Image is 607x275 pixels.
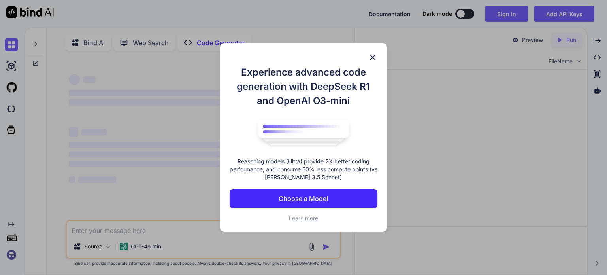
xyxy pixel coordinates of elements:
[368,53,377,62] img: close
[289,215,318,222] span: Learn more
[230,65,377,108] h1: Experience advanced code generation with DeepSeek R1 and OpenAI O3-mini
[252,116,355,150] img: bind logo
[279,194,328,203] p: Choose a Model
[230,189,377,208] button: Choose a Model
[230,157,377,181] p: Reasoning models (Ultra) provide 2X better coding performance, and consume 50% less compute point...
